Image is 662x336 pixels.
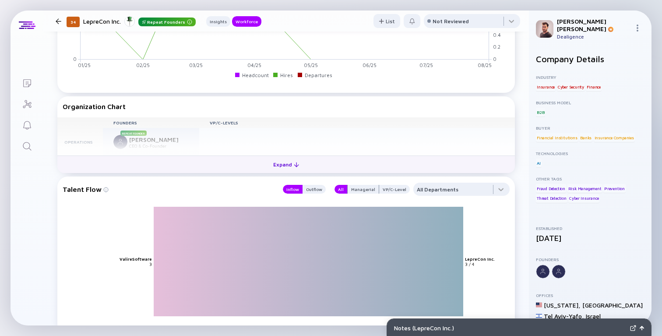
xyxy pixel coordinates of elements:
img: United States Flag [536,302,542,308]
button: Managerial [347,185,379,194]
div: Talent Flow [63,183,274,196]
img: Israel Flag [536,313,542,319]
div: Finance [586,82,602,91]
div: Other Tags [536,176,644,181]
tspan: 05/25 [304,62,318,68]
button: VP/C-Level [379,185,410,194]
tspan: 04/25 [247,62,261,68]
div: Risk Management [567,184,602,193]
div: Organization Chart [63,103,510,110]
tspan: 01/25 [78,62,91,68]
div: Insights [206,17,230,26]
tspan: 06/25 [363,62,377,68]
tspan: 08/25 [478,62,492,68]
div: Buyer [536,125,644,131]
div: 34 [67,17,80,27]
div: Israel [586,312,601,320]
a: Search [11,135,43,156]
div: Tel Aviv-Yafo , [544,312,584,320]
tspan: 0.4 [493,32,501,38]
div: Industry [536,74,644,80]
a: Reminders [11,114,43,135]
button: List [373,14,400,28]
h2: Company Details [536,54,644,64]
div: [PERSON_NAME] [PERSON_NAME] [557,18,630,32]
div: Workforce [232,17,261,26]
div: [US_STATE] , [544,301,581,309]
div: Insurance [536,82,556,91]
div: [DATE] [536,233,644,243]
div: Offices [536,293,644,298]
div: Technologies [536,151,644,156]
div: LepreCon Inc. [83,16,196,27]
div: Business Model [536,100,644,105]
div: [GEOGRAPHIC_DATA] [582,301,643,309]
div: Dealigence [557,33,630,40]
button: Insights [206,16,230,27]
div: Notes ( LepreCon Inc. ) [394,324,627,332]
button: Expand [57,156,515,173]
text: 3 / 4 [465,262,474,267]
div: Not Reviewed [433,18,469,25]
div: B2B [536,108,545,117]
button: Workforce [232,16,261,27]
div: Insurance Companies [594,133,635,142]
a: Lists [11,72,43,93]
text: ValireSoftware [120,256,152,262]
tspan: 07/25 [419,62,433,68]
tspan: 0.2 [493,44,500,50]
div: Founders [536,257,644,262]
button: All [335,185,347,194]
tspan: 0 [493,56,496,62]
div: Threat Detection [536,194,567,203]
div: Cyber Insurance [568,194,599,203]
img: Gil Profile Picture [536,20,553,38]
button: Inflow [283,185,303,194]
a: Investor Map [11,93,43,114]
div: AI [536,159,542,167]
text: 3 [149,262,152,267]
div: Expand [268,158,304,171]
text: LepreCon Inc. [465,256,495,262]
div: Fraud Detection [536,184,566,193]
img: Open Notes [640,326,644,330]
div: Cyber Security [557,82,585,91]
img: Expand Notes [630,325,636,331]
tspan: 03/25 [189,62,203,68]
div: Managerial [348,185,379,194]
div: Repeat Founders [138,18,196,26]
div: Financial Institutions [536,133,578,142]
div: Established [536,226,644,231]
div: Banks [579,133,592,142]
div: Prevention [603,184,626,193]
img: Menu [634,25,641,32]
tspan: 02/25 [136,62,150,68]
button: Outflow [303,185,326,194]
tspan: 0 [73,56,77,62]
